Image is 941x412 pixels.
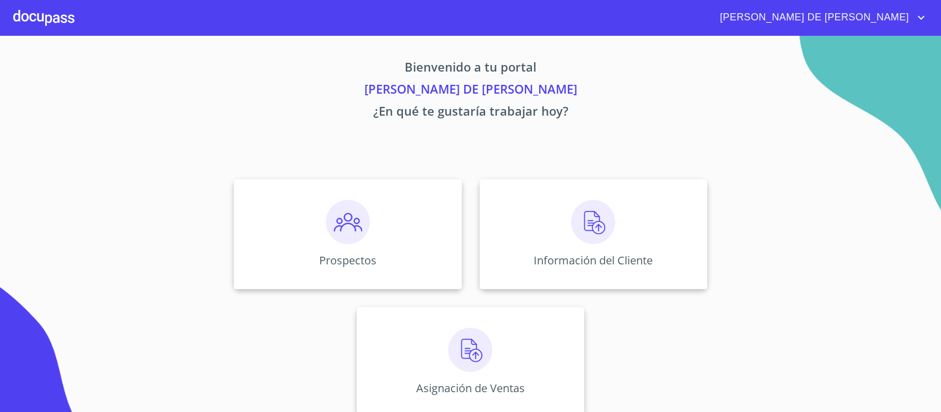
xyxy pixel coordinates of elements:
p: [PERSON_NAME] DE [PERSON_NAME] [131,80,810,102]
img: carga.png [571,200,615,244]
p: Prospectos [319,253,377,268]
img: prospectos.png [326,200,370,244]
img: carga.png [448,328,492,372]
p: Bienvenido a tu portal [131,58,810,80]
button: account of current user [712,9,928,26]
p: ¿En qué te gustaría trabajar hoy? [131,102,810,124]
p: Asignación de Ventas [416,381,525,395]
span: [PERSON_NAME] DE [PERSON_NAME] [712,9,915,26]
p: Información del Cliente [534,253,653,268]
